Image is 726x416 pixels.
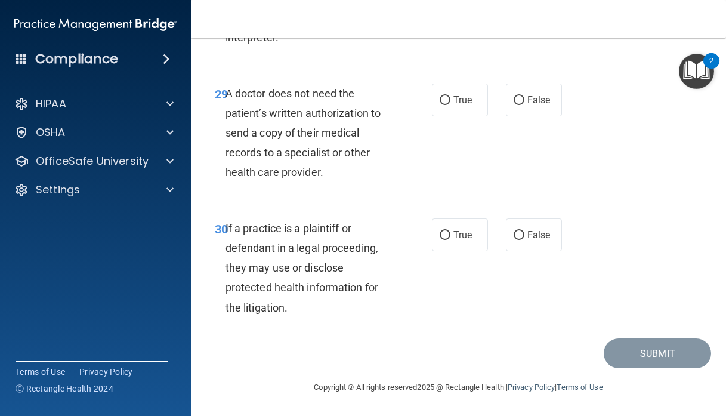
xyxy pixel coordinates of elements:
[241,368,676,406] div: Copyright © All rights reserved 2025 @ Rectangle Health | |
[79,366,133,378] a: Privacy Policy
[225,87,381,179] span: A doctor does not need the patient’s written authorization to send a copy of their medical record...
[36,183,80,197] p: Settings
[440,231,450,240] input: True
[557,383,603,392] a: Terms of Use
[36,125,66,140] p: OSHA
[508,383,555,392] a: Privacy Policy
[453,94,472,106] span: True
[225,222,378,314] span: If a practice is a plaintiff or defendant in a legal proceeding, they may use or disclose protect...
[527,94,551,106] span: False
[514,96,524,105] input: False
[14,183,174,197] a: Settings
[16,383,113,395] span: Ⓒ Rectangle Health 2024
[679,54,714,89] button: Open Resource Center, 2 new notifications
[604,338,711,369] button: Submit
[14,97,174,111] a: HIPAA
[16,366,65,378] a: Terms of Use
[666,334,712,379] iframe: Drift Widget Chat Controller
[709,61,713,76] div: 2
[36,97,66,111] p: HIPAA
[215,87,228,101] span: 29
[514,231,524,240] input: False
[14,125,174,140] a: OSHA
[527,229,551,241] span: False
[36,154,149,168] p: OfficeSafe University
[453,229,472,241] span: True
[440,96,450,105] input: True
[35,51,118,67] h4: Compliance
[14,13,177,36] img: PMB logo
[14,154,174,168] a: OfficeSafe University
[215,222,228,236] span: 30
